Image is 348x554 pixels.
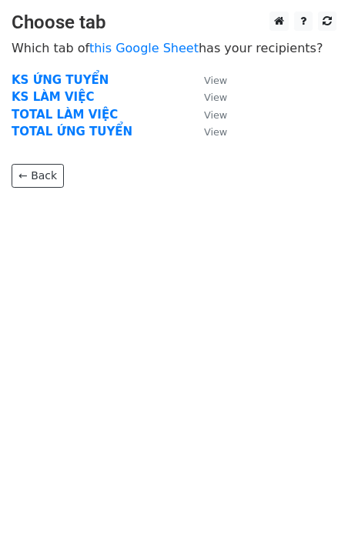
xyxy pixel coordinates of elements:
[12,125,132,138] a: TOTAL ỨNG TUYỂN
[204,109,227,121] small: View
[189,73,227,87] a: View
[189,90,227,104] a: View
[89,41,199,55] a: this Google Sheet
[12,73,109,87] a: KS ỨNG TUYỂN
[189,125,227,138] a: View
[12,108,118,122] a: TOTAL LÀM VIỆC
[204,75,227,86] small: View
[12,90,94,104] a: KS LÀM VIỆC
[189,108,227,122] a: View
[12,12,336,34] h3: Choose tab
[204,92,227,103] small: View
[12,164,64,188] a: ← Back
[12,40,336,56] p: Which tab of has your recipients?
[204,126,227,138] small: View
